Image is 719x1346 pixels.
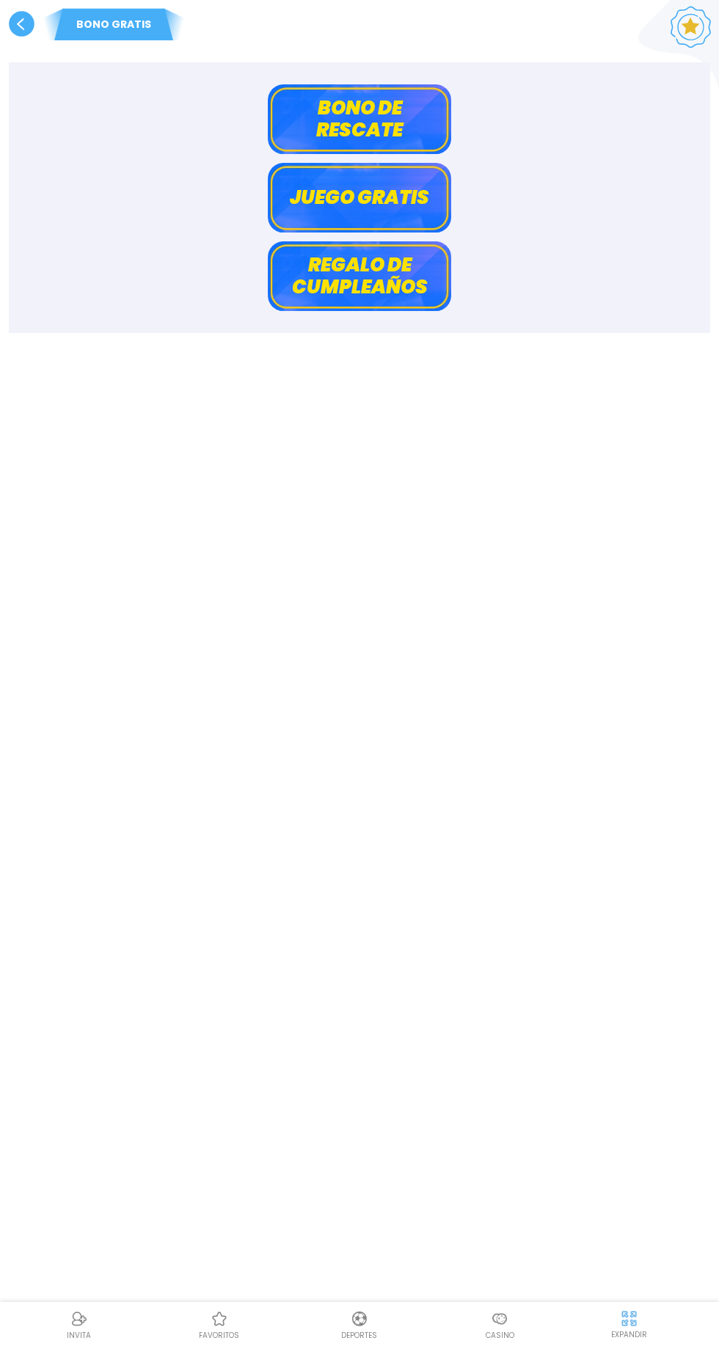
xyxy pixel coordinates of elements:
[70,1310,88,1328] img: Referral
[430,1308,570,1341] a: CasinoCasinoCasino
[268,84,451,154] button: Bono de rescate
[611,1329,647,1340] p: EXPANDIR
[67,1330,91,1341] p: INVITA
[620,1309,638,1328] img: hide
[486,1330,514,1341] p: Casino
[268,163,451,233] button: Juego gratis
[211,1310,228,1328] img: Casino Favoritos
[491,1310,508,1328] img: Casino
[149,1308,289,1341] a: Casino FavoritosCasino Favoritosfavoritos
[351,1310,368,1328] img: Deportes
[199,1330,239,1341] p: favoritos
[341,1330,377,1341] p: Deportes
[268,241,451,311] button: Regalo de cumpleaños
[37,16,191,32] p: BONO GRATIS
[289,1308,429,1341] a: DeportesDeportesDeportes
[9,1308,149,1341] a: ReferralReferralINVITA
